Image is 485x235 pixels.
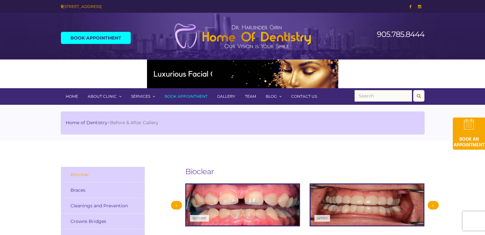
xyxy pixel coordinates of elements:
[171,23,314,49] img: Home of Dentistry
[377,30,424,39] a: 905.785.8444
[83,88,126,105] a: About Clinic
[185,166,424,177] h2: Bioclear
[61,167,145,182] a: Bioclear
[261,88,286,105] a: Blog
[355,90,412,102] input: Search
[314,215,330,222] div: After
[190,215,209,222] div: Before
[240,88,261,105] a: Team
[61,182,145,198] a: Braces
[453,117,485,150] img: book-an-appointment-hod-gld.png
[66,120,107,125] a: Home of Dentistry
[61,88,83,105] a: Home
[61,198,145,214] a: Cleanings and Prevention
[61,214,145,229] a: Crowns Bridges
[66,119,158,126] li: >
[126,88,160,105] a: Services
[61,32,131,44] a: Book Appointment
[110,120,158,125] span: Before & After Gallery
[61,3,238,10] div: [STREET_ADDRESS]
[212,88,240,105] a: Gallery
[147,60,338,88] img: Medspa-Banner-Virtual-Consultation-2-1.gif
[286,88,322,105] a: Contact Us
[160,88,212,105] a: Book Appointment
